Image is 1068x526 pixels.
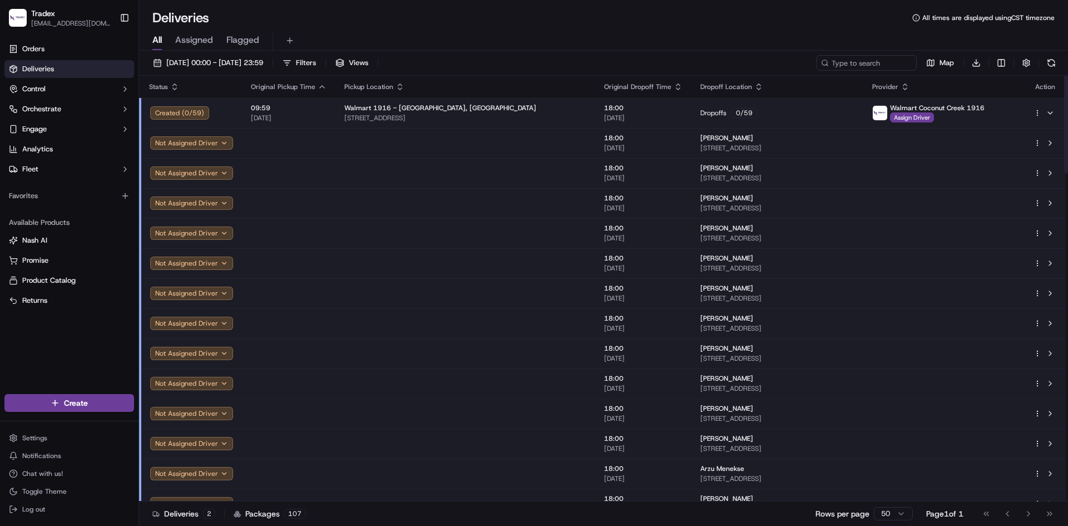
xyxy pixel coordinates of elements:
[731,108,758,118] div: 0 / 59
[22,487,67,496] span: Toggle Theme
[604,134,683,142] span: 18:00
[9,9,27,27] img: Tradex
[700,82,752,91] span: Dropoff Location
[604,254,683,263] span: 18:00
[4,430,134,446] button: Settings
[9,255,130,266] a: Promise
[251,82,315,91] span: Original Pickup Time
[9,276,130,286] a: Product Catalog
[4,100,134,118] button: Orchestrate
[604,324,683,333] span: [DATE]
[700,194,753,203] span: [PERSON_NAME]
[152,9,209,27] h1: Deliveries
[700,144,855,153] span: [STREET_ADDRESS]
[700,414,855,423] span: [STREET_ADDRESS]
[4,4,115,31] button: TradexTradex[EMAIL_ADDRESS][DOMAIN_NAME]
[4,292,134,309] button: Returns
[604,464,683,473] span: 18:00
[604,294,683,303] span: [DATE]
[604,474,683,483] span: [DATE]
[150,377,233,390] button: Not Assigned Driver
[22,144,53,154] span: Analytics
[22,104,61,114] span: Orchestrate
[150,437,233,450] button: Not Assigned Driver
[700,464,744,473] span: Arzu Menekse
[700,264,855,273] span: [STREET_ADDRESS]
[4,232,134,249] button: Nash AI
[700,234,855,243] span: [STREET_ADDRESS]
[22,84,46,94] span: Control
[4,120,134,138] button: Engage
[604,434,683,443] span: 18:00
[700,284,753,293] span: [PERSON_NAME]
[22,235,47,245] span: Nash AI
[111,189,135,197] span: Pylon
[344,114,586,122] span: [STREET_ADDRESS]
[4,140,134,158] a: Analytics
[296,58,316,68] span: Filters
[700,324,855,333] span: [STREET_ADDRESS]
[604,114,683,122] span: [DATE]
[1044,55,1059,71] button: Refresh
[38,106,182,117] div: Start new chat
[11,163,20,171] div: 📗
[22,161,85,173] span: Knowledge Base
[11,45,202,62] p: Welcome 👋
[330,55,373,71] button: Views
[604,234,683,243] span: [DATE]
[150,196,233,210] button: Not Assigned Driver
[278,55,321,71] button: Filters
[203,509,215,519] div: 2
[284,509,305,519] div: 107
[1034,82,1057,91] div: Action
[152,33,162,47] span: All
[817,55,917,71] input: Type to search
[700,204,855,213] span: [STREET_ADDRESS]
[604,164,683,173] span: 18:00
[700,374,753,383] span: [PERSON_NAME]
[604,204,683,213] span: [DATE]
[344,104,536,112] span: Walmart 1916 - [GEOGRAPHIC_DATA], [GEOGRAPHIC_DATA]
[700,254,753,263] span: [PERSON_NAME]
[700,174,855,183] span: [STREET_ADDRESS]
[152,508,215,519] div: Deliveries
[890,112,934,122] span: Assign Driver
[700,444,855,453] span: [STREET_ADDRESS]
[604,374,683,383] span: 18:00
[90,157,183,177] a: 💻API Documentation
[4,60,134,78] a: Deliveries
[94,163,103,171] div: 💻
[700,384,855,393] span: [STREET_ADDRESS]
[700,224,753,233] span: [PERSON_NAME]
[31,19,111,28] button: [EMAIL_ADDRESS][DOMAIN_NAME]
[150,287,233,300] button: Not Assigned Driver
[700,344,753,353] span: [PERSON_NAME]
[940,58,954,68] span: Map
[815,508,869,519] p: Rows per page
[22,296,47,306] span: Returns
[873,106,887,120] img: 1679586894394
[872,82,898,91] span: Provider
[22,434,47,443] span: Settings
[604,174,683,183] span: [DATE]
[4,502,134,517] button: Log out
[921,55,959,71] button: Map
[604,404,683,413] span: 18:00
[700,109,726,117] span: Dropoffs
[604,264,683,273] span: [DATE]
[150,257,233,270] button: Not Assigned Driver
[105,161,179,173] span: API Documentation
[150,407,233,420] button: Not Assigned Driver
[604,494,683,503] span: 18:00
[604,104,683,112] span: 18:00
[922,13,1055,22] span: All times are displayed using CST timezone
[4,40,134,58] a: Orders
[890,104,985,112] span: Walmart Coconut Creek 1916
[604,414,683,423] span: [DATE]
[7,157,90,177] a: 📗Knowledge Base
[175,33,213,47] span: Assigned
[604,344,683,353] span: 18:00
[604,194,683,203] span: 18:00
[22,451,61,460] span: Notifications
